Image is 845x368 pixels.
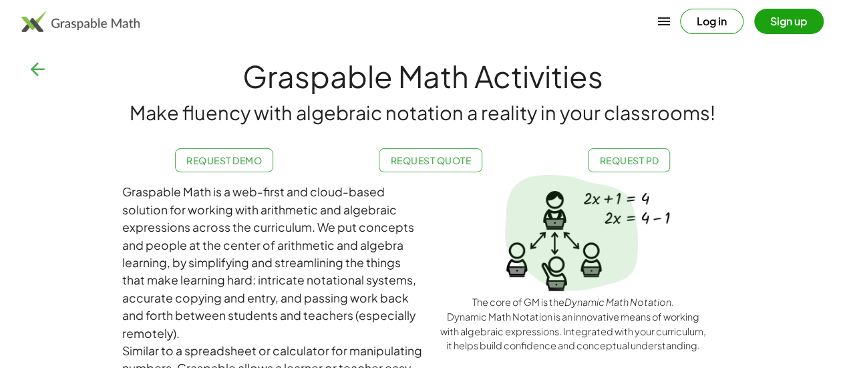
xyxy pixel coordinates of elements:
a: Request Quote [379,148,482,172]
span: Request PD [599,154,659,166]
div: The core of GM is the . Dynamic Math Notation is an innovative means of working with algebraic ex... [440,295,707,353]
button: Log in [680,9,743,34]
span: Request Demo [186,154,262,166]
em: Dynamic Math Notation [564,296,671,308]
a: Request PD [588,148,670,172]
div: Graspable Math is a web-first and cloud-based solution for working with arithmetic and algebraic ... [122,183,423,342]
img: Spotlight [504,174,638,291]
span: Request Quote [390,154,471,166]
a: Request Demo [175,148,273,172]
button: Sign up [754,9,824,34]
